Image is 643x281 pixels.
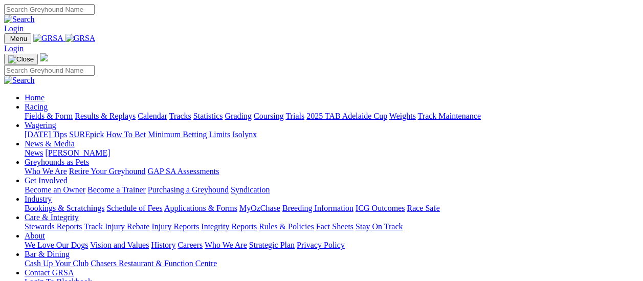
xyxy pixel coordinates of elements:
[69,130,104,139] a: SUREpick
[84,222,149,231] a: Track Injury Rebate
[25,102,48,111] a: Racing
[25,222,82,231] a: Stewards Reports
[25,194,52,203] a: Industry
[169,112,191,120] a: Tracks
[25,185,639,194] div: Get Involved
[25,148,43,157] a: News
[69,167,146,176] a: Retire Your Greyhound
[25,250,70,258] a: Bar & Dining
[25,222,639,231] div: Care & Integrity
[25,268,74,277] a: Contact GRSA
[25,139,75,148] a: News & Media
[138,112,167,120] a: Calendar
[205,241,247,249] a: Who We Are
[25,241,88,249] a: We Love Our Dogs
[25,231,45,240] a: About
[10,35,27,42] span: Menu
[45,148,110,157] a: [PERSON_NAME]
[225,112,252,120] a: Grading
[418,112,481,120] a: Track Maintenance
[25,130,67,139] a: [DATE] Tips
[178,241,203,249] a: Careers
[75,112,136,120] a: Results & Replays
[65,34,96,43] img: GRSA
[356,204,405,212] a: ICG Outcomes
[4,65,95,76] input: Search
[25,213,79,222] a: Care & Integrity
[25,259,639,268] div: Bar & Dining
[254,112,284,120] a: Coursing
[25,112,639,121] div: Racing
[151,222,199,231] a: Injury Reports
[25,158,89,166] a: Greyhounds as Pets
[306,112,387,120] a: 2025 TAB Adelaide Cup
[232,130,257,139] a: Isolynx
[148,130,230,139] a: Minimum Betting Limits
[201,222,257,231] a: Integrity Reports
[25,112,73,120] a: Fields & Form
[407,204,439,212] a: Race Safe
[25,121,56,129] a: Wagering
[356,222,403,231] a: Stay On Track
[259,222,314,231] a: Rules & Policies
[389,112,416,120] a: Weights
[4,33,31,44] button: Toggle navigation
[4,24,24,33] a: Login
[106,204,162,212] a: Schedule of Fees
[87,185,146,194] a: Become a Trainer
[25,176,68,185] a: Get Involved
[148,185,229,194] a: Purchasing a Greyhound
[33,34,63,43] img: GRSA
[297,241,345,249] a: Privacy Policy
[25,185,85,194] a: Become an Owner
[282,204,353,212] a: Breeding Information
[4,44,24,53] a: Login
[4,54,38,65] button: Toggle navigation
[25,241,639,250] div: About
[4,15,35,24] img: Search
[25,259,88,268] a: Cash Up Your Club
[90,241,149,249] a: Vision and Values
[25,167,67,176] a: Who We Are
[25,130,639,139] div: Wagering
[25,148,639,158] div: News & Media
[148,167,219,176] a: GAP SA Assessments
[91,259,217,268] a: Chasers Restaurant & Function Centre
[164,204,237,212] a: Applications & Forms
[249,241,295,249] a: Strategic Plan
[4,76,35,85] img: Search
[285,112,304,120] a: Trials
[8,55,34,63] img: Close
[151,241,175,249] a: History
[25,204,639,213] div: Industry
[25,93,45,102] a: Home
[25,167,639,176] div: Greyhounds as Pets
[4,4,95,15] input: Search
[193,112,223,120] a: Statistics
[25,204,104,212] a: Bookings & Scratchings
[239,204,280,212] a: MyOzChase
[316,222,353,231] a: Fact Sheets
[231,185,270,194] a: Syndication
[106,130,146,139] a: How To Bet
[40,53,48,61] img: logo-grsa-white.png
